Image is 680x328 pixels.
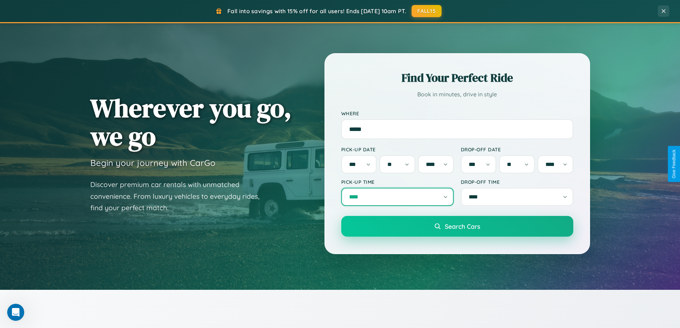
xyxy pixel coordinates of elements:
label: Drop-off Time [461,179,573,185]
label: Pick-up Date [341,146,454,152]
div: Give Feedback [671,150,676,178]
p: Book in minutes, drive in style [341,89,573,100]
label: Pick-up Time [341,179,454,185]
button: Search Cars [341,216,573,237]
button: FALL15 [412,5,442,17]
h2: Find Your Perfect Ride [341,70,573,86]
label: Drop-off Date [461,146,573,152]
p: Discover premium car rentals with unmatched convenience. From luxury vehicles to everyday rides, ... [90,179,269,214]
span: Fall into savings with 15% off for all users! Ends [DATE] 10am PT. [227,7,406,15]
iframe: Intercom live chat [7,304,24,321]
h3: Begin your journey with CarGo [90,157,216,168]
span: Search Cars [445,222,480,230]
label: Where [341,110,573,116]
h1: Wherever you go, we go [90,94,292,150]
